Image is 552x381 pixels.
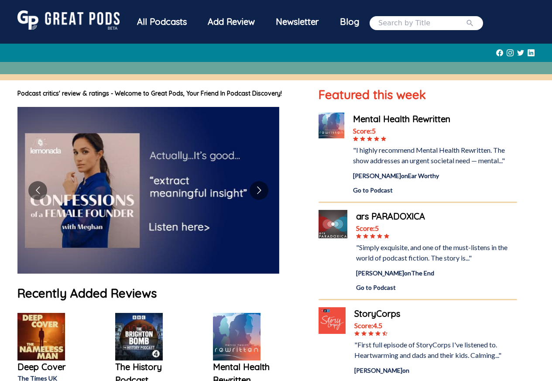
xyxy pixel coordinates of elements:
[353,113,517,126] a: Mental Health Rewritten
[127,10,197,35] a: All Podcasts
[353,126,517,136] div: Score: 5
[127,10,197,33] div: All Podcasts
[115,313,163,360] img: The History Podcast
[378,18,466,28] input: Search by Title
[356,268,517,278] div: [PERSON_NAME] on The End
[356,242,517,263] div: "Simply exquisite, and one of the must-listens in the world of podcast fiction. The story is..."
[354,340,517,360] div: "First full episode of StoryCorps I've listened to. Heartwarming and dads and their kids. Calming...
[17,107,279,274] img: image
[353,145,517,166] div: "I highly recommend Mental Health Rewritten. The show addresses an urgent societal need — mental..."
[356,283,517,292] a: Go to Podcast
[354,307,517,320] a: StoryCorps
[17,284,301,302] h1: Recently Added Reviews
[353,185,517,195] a: Go to Podcast
[353,171,517,180] div: [PERSON_NAME] on Ear Worthy
[319,113,344,138] img: Mental Health Rewritten
[265,10,329,35] a: Newsletter
[17,360,87,374] a: Deep Cover
[354,320,517,331] div: Score: 4.5
[17,89,301,98] h1: Podcast critics' review & ratings - Welcome to Great Pods, Your Friend In Podcast Discovery!
[28,181,47,200] button: Go to previous slide
[319,307,345,334] img: StoryCorps
[197,10,265,33] a: Add Review
[250,181,268,200] button: Go to next slide
[356,223,517,233] div: Score: 5
[17,10,120,30] img: GreatPods
[329,10,370,33] a: Blog
[213,313,261,360] img: Mental Health Rewritten
[265,10,329,33] div: Newsletter
[17,313,65,360] img: Deep Cover
[356,210,517,223] a: ars PARADOXICA
[319,210,347,238] img: ars PARADOXICA
[354,366,517,375] div: [PERSON_NAME] on
[319,86,517,104] h1: Featured this week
